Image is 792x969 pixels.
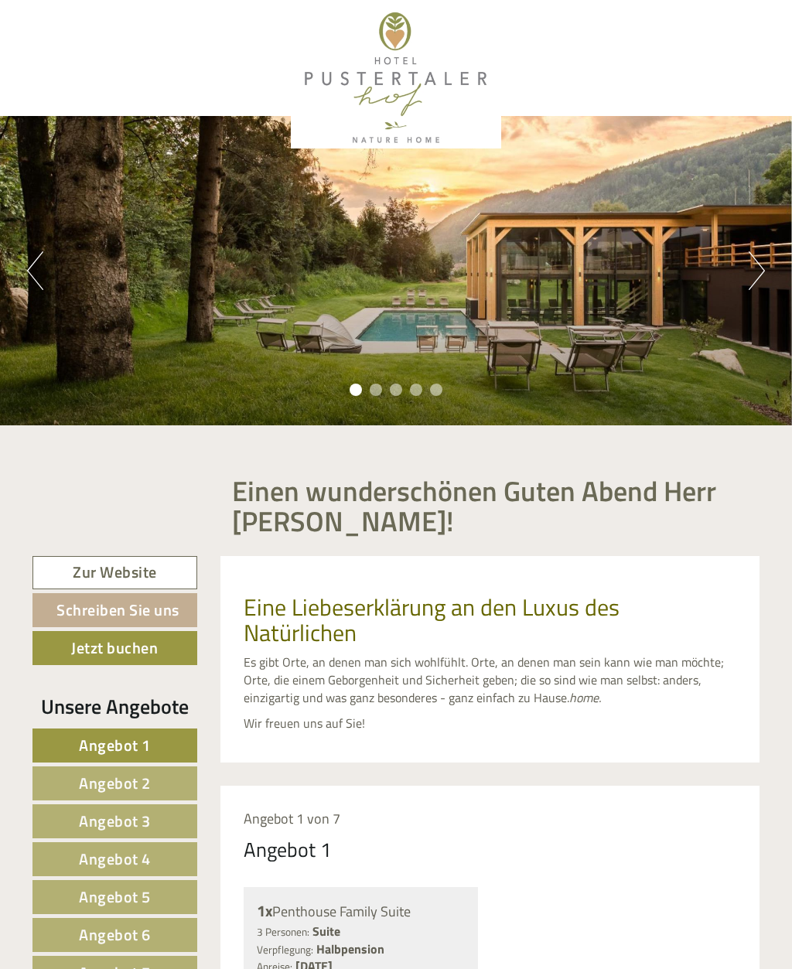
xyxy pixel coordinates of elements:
[316,940,384,958] b: Halbpension
[27,251,43,290] button: Previous
[79,885,151,909] span: Angebot 5
[244,835,332,864] div: Angebot 1
[244,715,737,732] p: Wir freuen uns auf Sie!
[32,631,197,665] a: Jetzt buchen
[749,251,765,290] button: Next
[257,924,309,940] small: 3 Personen:
[32,692,197,721] div: Unsere Angebote
[79,733,151,757] span: Angebot 1
[244,589,620,650] span: Eine Liebeserklärung an den Luxus des Natürlichen
[79,771,151,795] span: Angebot 2
[32,593,197,627] a: Schreiben Sie uns
[312,922,340,940] b: Suite
[79,809,151,833] span: Angebot 3
[79,847,151,871] span: Angebot 4
[244,808,340,829] span: Angebot 1 von 7
[79,923,151,947] span: Angebot 6
[232,476,749,537] h1: Einen wunderschönen Guten Abend Herr [PERSON_NAME]!
[569,688,601,707] em: home.
[257,942,313,957] small: Verpflegung:
[32,556,197,589] a: Zur Website
[257,899,272,923] b: 1x
[244,653,737,707] p: Es gibt Orte, an denen man sich wohlfühlt. Orte, an denen man sein kann wie man möchte; Orte, die...
[257,900,466,923] div: Penthouse Family Suite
